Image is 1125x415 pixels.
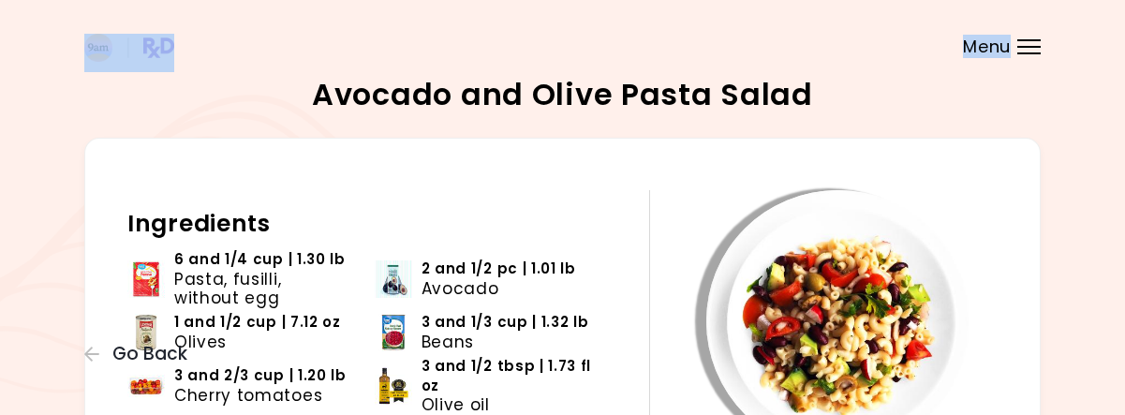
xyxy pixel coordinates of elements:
span: 2 and 1/2 pc | 1.01 lb [422,259,576,278]
span: Avocado [422,279,499,298]
span: Olive oil [422,395,490,414]
span: 3 and 2/3 cup | 1.20 lb [174,366,347,385]
span: 3 and 1/2 tbsp | 1.73 fl oz [422,357,597,395]
span: Pasta, fusilli, without egg [174,270,349,308]
span: 1 and 1/2 cup | 7.12 oz [174,313,341,332]
button: Go Back [84,344,197,364]
span: Go Back [112,344,187,364]
span: Beans [422,333,474,351]
span: Menu [963,38,1011,55]
span: Cherry tomatoes [174,386,322,405]
img: RxDiet [84,34,174,62]
span: 6 and 1/4 cup | 1.30 lb [174,250,346,269]
span: 3 and 1/3 cup | 1.32 lb [422,313,589,332]
h2: Ingredients [127,209,621,239]
h2: Avocado and Olive Pasta Salad [312,80,813,110]
span: Olives [174,333,227,351]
